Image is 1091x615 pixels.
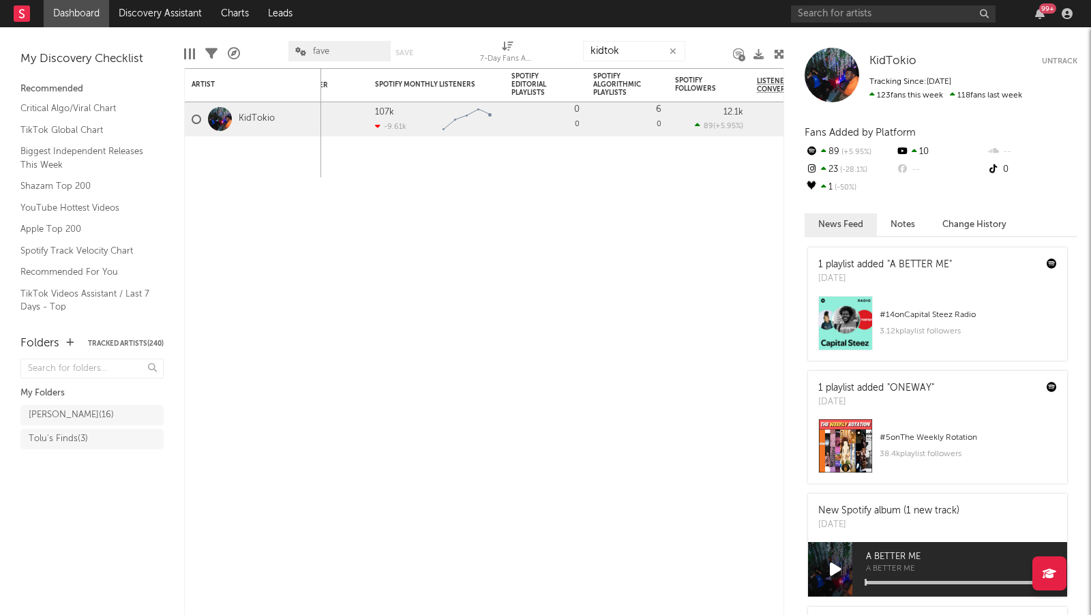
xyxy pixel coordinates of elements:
[20,243,150,258] a: Spotify Track Velocity Chart
[880,307,1057,323] div: # 14 on Capital Steez Radio
[869,91,943,100] span: 123 fans this week
[583,41,685,61] input: Search...
[20,385,164,402] div: My Folders
[704,123,713,130] span: 89
[1035,8,1045,19] button: 99+
[838,166,867,174] span: -28.1 %
[805,213,877,236] button: News Feed
[205,34,218,74] div: Filters
[833,184,856,192] span: -50 %
[480,34,535,74] div: 7-Day Fans Added (7-Day Fans Added)
[987,161,1077,179] div: 0
[808,419,1067,483] a: #5onThe Weekly Rotation38.4kplaylist followers
[593,72,641,97] div: Spotify Algorithmic Playlists
[895,143,986,161] div: 10
[1042,55,1077,68] button: Untrack
[757,77,805,93] span: Listener Conversion
[929,213,1020,236] button: Change History
[880,323,1057,340] div: 3.12k playlist followers
[395,49,413,57] button: Save
[20,222,150,237] a: Apple Top 200
[805,161,895,179] div: 23
[818,518,959,532] div: [DATE]
[656,105,661,114] div: 6
[839,149,871,156] span: +5.95 %
[818,272,952,286] div: [DATE]
[228,34,240,74] div: A&R Pipeline
[695,121,743,130] div: ( )
[511,102,580,136] div: 0
[880,446,1057,462] div: 38.4k playlist followers
[20,101,150,116] a: Critical Algo/Viral Chart
[805,143,895,161] div: 89
[818,381,934,395] div: 1 playlist added
[20,81,164,97] div: Recommended
[375,80,477,89] div: Spotify Monthly Listeners
[20,405,164,425] a: [PERSON_NAME](16)
[818,395,934,409] div: [DATE]
[808,296,1067,361] a: #14onCapital Steez Radio3.12kplaylist followers
[574,105,580,114] div: 0
[20,429,164,449] a: Tolu's Finds(3)
[20,200,150,215] a: YouTube Hottest Videos
[20,286,150,314] a: TikTok Videos Assistant / Last 7 Days - Top
[20,335,59,352] div: Folders
[866,549,1067,565] span: A BETTER ME
[480,51,535,67] div: 7-Day Fans Added (7-Day Fans Added)
[675,76,723,93] div: Spotify Followers
[723,108,743,117] div: 12.1k
[375,122,406,131] div: -9.61k
[1039,3,1056,14] div: 99 +
[313,47,329,56] span: fave
[805,179,895,196] div: 1
[20,179,150,194] a: Shazam Top 200
[887,260,952,269] a: "A BETTER ME"
[20,123,150,138] a: TikTok Global Chart
[757,111,825,127] div: 11 %
[192,80,294,89] div: Artist
[29,431,88,447] div: Tolu's Finds ( 3 )
[20,51,164,67] div: My Discovery Checklist
[987,143,1077,161] div: --
[29,407,114,423] div: [PERSON_NAME] ( 16 )
[184,34,195,74] div: Edit Columns
[869,55,916,68] a: KidTokio
[715,123,741,130] span: +5.95 %
[20,359,164,378] input: Search for folders...
[869,91,1022,100] span: 118 fans last week
[866,565,1067,573] span: A BETTER ME
[593,102,661,136] div: 0
[869,78,951,86] span: Tracking Since: [DATE]
[791,5,996,22] input: Search for artists
[239,113,275,125] a: KidTokio
[20,144,150,172] a: Biggest Independent Releases This Week
[887,383,934,393] a: "ONEWAY"
[895,161,986,179] div: --
[869,55,916,67] span: KidTokio
[818,258,952,272] div: 1 playlist added
[436,102,498,136] svg: Chart title
[511,72,559,97] div: Spotify Editorial Playlists
[818,504,959,518] div: New Spotify album (1 new track)
[880,430,1057,446] div: # 5 on The Weekly Rotation
[375,108,394,117] div: 107k
[20,265,150,280] a: Recommended For You
[805,127,916,138] span: Fans Added by Platform
[88,340,164,347] button: Tracked Artists(240)
[877,213,929,236] button: Notes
